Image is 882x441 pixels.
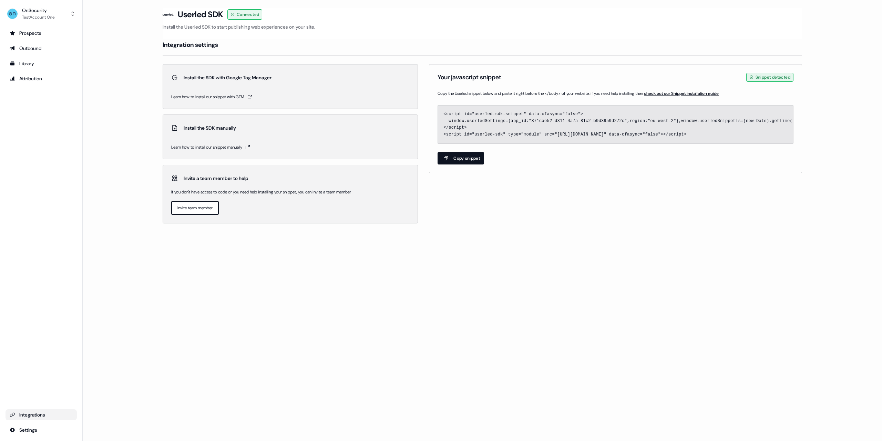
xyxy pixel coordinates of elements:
[163,41,218,49] h4: Integration settings
[10,45,73,52] div: Outbound
[184,124,236,131] p: Install the SDK manually
[6,28,77,39] a: Go to prospects
[184,74,271,81] p: Install the SDK with Google Tag Manager
[6,424,77,435] a: Go to integrations
[237,11,259,18] span: Connected
[756,74,790,81] span: Snippet detected
[438,90,793,97] span: Copy the Userled snippet below and paste it right before the </body> of your website, if you need...
[10,30,73,37] div: Prospects
[10,75,73,82] div: Attribution
[184,175,248,182] p: Invite a team member to help
[171,144,242,151] span: Learn how to install our snippet manually
[22,7,55,14] div: OnSecurity
[171,144,409,151] a: Learn how to install our snippet manually
[22,14,55,21] div: TestAccount One
[6,43,77,54] a: Go to outbound experience
[171,93,244,100] span: Learn how to install our snippet with GTM
[6,73,77,84] a: Go to attribution
[6,58,77,69] a: Go to templates
[171,189,409,196] p: If you don't have access to code or you need help installing your snippet, you can invite a team ...
[644,91,719,96] a: check out our Snippet installation guide
[163,23,802,30] p: Install the Userled SDK to start publishing web experiences on your site.
[10,60,73,67] div: Library
[178,9,223,20] h3: Userled SDK
[171,93,409,100] a: Learn how to install our snippet with GTM
[10,427,73,433] div: Settings
[438,73,501,81] h1: Your javascript snippet
[10,411,73,418] div: Integrations
[171,201,219,215] a: Invite team member
[6,6,77,22] button: OnSecurityTestAccount One
[6,409,77,420] a: Go to integrations
[438,152,484,164] button: Copy snippet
